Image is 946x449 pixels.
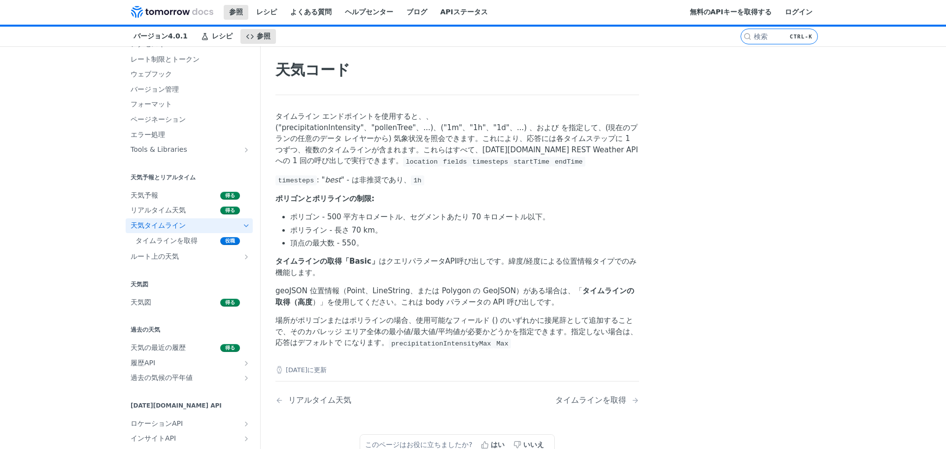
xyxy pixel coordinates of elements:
[513,158,549,165] span: startTime
[131,434,176,442] font: インサイトAPI
[275,395,431,405] a: 前のページ: リアルタイム天気
[275,61,350,78] font: 天気コード
[440,8,488,16] font: APIステータス
[131,234,253,248] a: タイムラインを取得役職
[275,257,637,277] font: はクエリパラメータAPI呼び出しです。緯度/経度による位置情報タイプでのみ機能します。
[126,431,253,446] a: インサイトAPIInsights APIのサブページを表示
[126,341,253,355] a: 天気の最近の履歴得る
[278,177,314,184] span: timesteps
[126,188,253,203] a: 天気予報得る
[743,33,751,40] svg: 検索
[242,420,250,428] button: Locations APIのサブページを表示
[212,32,233,40] font: レシピ
[290,239,364,247] font: 頂点の最大数 - 550。
[523,441,544,449] font: いいえ
[126,218,253,233] a: 天気タイムラインHide subpages for Weather Timelines
[391,340,491,347] span: precipitationIntensityMax
[472,158,508,165] span: timesteps
[242,253,250,261] button: ルート上の天気のサブページを表示
[257,32,270,40] font: 参照
[131,191,158,199] font: 天気予報
[225,238,235,243] font: 役職
[131,206,186,214] font: リアルタイム天気
[131,85,179,93] font: バージョン管理
[126,203,253,218] a: リアルタイム天気得る
[482,134,497,143] font: これ
[131,221,186,229] font: 天気タイムライン
[317,175,325,184] font: : "
[196,29,238,44] a: レシピ
[225,193,235,198] font: 得る
[555,395,626,405] font: タイムラインを取得
[225,345,235,350] font: 得る
[126,371,253,385] a: 過去の気候の平年値過去の気候標準値のサブページを表示
[690,8,772,16] font: 無料のAPIキーを取得する
[126,295,253,310] a: 天気図得る
[251,5,282,20] a: レシピ
[131,131,165,138] font: エラー処理
[131,344,186,351] font: 天気の最近の履歴
[275,112,440,132] font: タイムライン エンドポイントを使用すると、、 ("precipitationIntensity"、"pollenTree"、...)、
[275,257,379,266] font: タイムラインの取得「Basic」
[345,8,393,16] font: ヘルプセンター
[131,70,172,78] font: ウェブフック
[126,82,253,97] a: バージョン管理
[126,416,253,431] a: ロケーションAPILocations APIのサブページを表示
[413,177,421,184] span: 1h
[401,5,433,20] a: ブログ
[312,298,559,307] font: ）」を使用してください。これは body パラメータの API 呼び出しです。
[134,32,188,40] font: バージョン4.0.1
[131,374,193,381] font: 過去の気候の平年値
[406,8,427,16] font: ブログ
[135,237,198,244] font: タイムラインを取得
[381,338,389,347] font: 。
[435,5,493,20] a: APIステータス
[131,359,155,367] font: 履歴API
[290,226,382,235] font: ポリライン - 長さ 70 km。
[275,134,638,165] font: により、応答には各タイムステップに 1 つずつ、複数のタイムラインが含まれます。これらはすべて、[DATE][DOMAIN_NAME] REST Weather API への 1 回の呼び出しで...
[325,175,340,184] font: best
[275,194,374,203] font: ポリゴンとポリラインの制限:
[131,281,148,288] font: 天気図
[118,27,741,46] nav: プライマリナビゲーション
[242,435,250,443] button: Insights APIのサブページを表示
[443,158,467,165] span: fields
[555,395,639,405] a: 次のページ: タイムラインを取得する
[225,300,235,305] font: 得る
[242,374,250,382] button: 過去の気候標準値のサブページを表示
[126,142,253,157] a: Tools & LibrariesShow subpages for Tools & Libraries
[126,356,253,371] a: 履歴APIHistorical APIのサブページを表示
[242,359,250,367] button: Historical APIのサブページを表示
[286,366,314,374] font: [DATE]に
[126,52,253,67] a: レート制限とトークン
[684,5,777,20] a: 無料のAPIキーを取得する
[126,128,253,142] a: エラー処理
[242,222,250,230] button: Hide subpages for Weather Timelines
[131,174,196,181] font: 天気予報とリアルタイム
[224,5,248,20] a: 参照
[275,123,638,143] font: および を指定して、(現在のプランの任意のデータ レイヤーから) 気象状況を照会できます。
[290,8,332,16] font: よくある質問
[443,123,537,132] font: "1m"、"1h"、"1d​​"、...) 、
[131,326,160,333] font: 過去の天気
[314,366,327,374] font: 更新
[126,67,253,82] a: ウェブフック
[126,97,253,112] a: フォーマット
[555,158,583,165] span: endTime
[131,419,183,427] font: ロケーションAPI
[256,8,277,16] font: レシピ
[131,100,172,108] font: フォーマット
[225,207,235,213] font: 得る
[131,6,213,18] img: Tomorrow.io 天気 API ドキュメント
[275,286,634,307] font: タイムラインの取得（高度
[339,5,399,20] a: ヘルプセンター
[229,8,243,16] font: 参照
[240,29,276,44] a: 参照
[126,112,253,127] a: ページネーション
[288,395,351,405] font: リアルタイム天気
[131,252,179,260] font: ルート上の天気
[242,146,250,154] button: Show subpages for Tools & Libraries
[341,175,411,184] font: " - は非推奨であり、
[440,123,443,132] font: (
[131,402,222,409] font: [DATE][DOMAIN_NAME] API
